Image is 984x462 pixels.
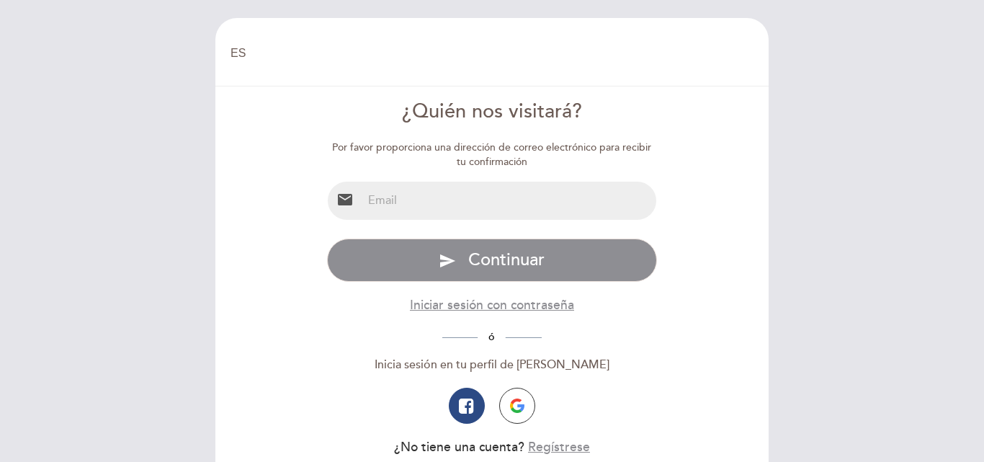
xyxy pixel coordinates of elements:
[478,331,506,343] span: ó
[439,252,456,270] i: send
[327,98,658,126] div: ¿Quién nos visitará?
[327,239,658,282] button: send Continuar
[468,249,545,270] span: Continuar
[528,438,590,456] button: Regístrese
[410,296,574,314] button: Iniciar sesión con contraseña
[336,191,354,208] i: email
[362,182,657,220] input: Email
[510,399,524,413] img: icon-google.png
[327,357,658,373] div: Inicia sesión en tu perfil de [PERSON_NAME]
[327,141,658,169] div: Por favor proporciona una dirección de correo electrónico para recibir tu confirmación
[394,440,524,455] span: ¿No tiene una cuenta?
